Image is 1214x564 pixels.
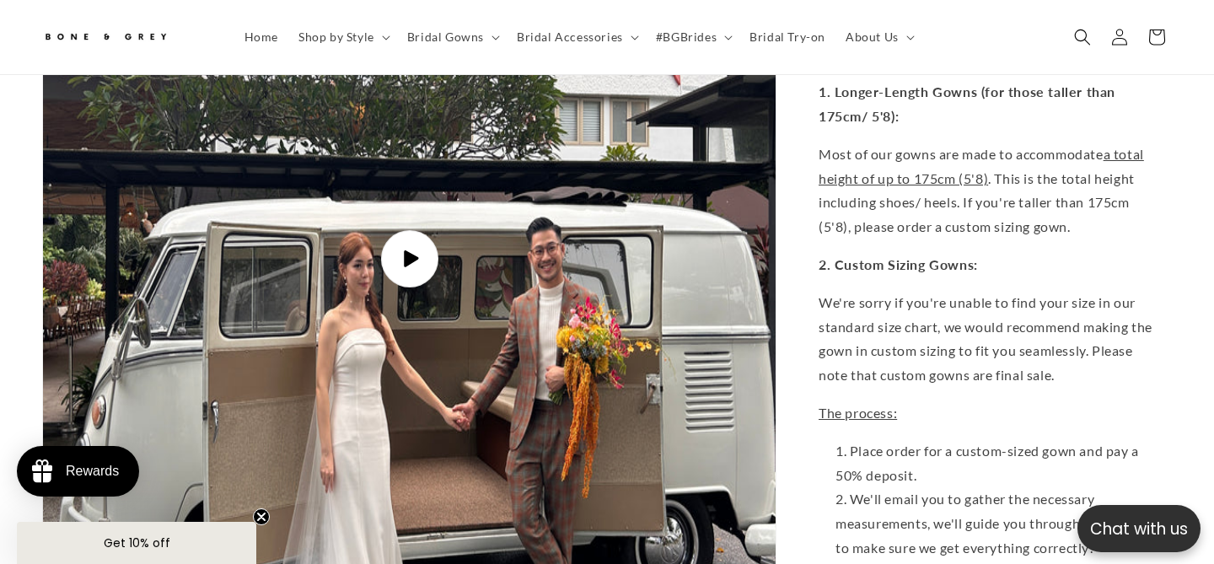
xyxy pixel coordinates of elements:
[104,534,170,551] span: Get 10% off
[13,287,207,453] div: If you’re going for high quality minimalistic gowns, I highly recommend B&G! Good service from fi...
[1077,517,1201,541] p: Chat with us
[835,487,1163,560] li: We'll email you to gather the necessary measurements, we'll guide you through this closely to mak...
[36,17,218,57] a: Bone and Grey Bridal
[288,19,397,55] summary: Shop by Style
[846,30,899,45] span: About Us
[517,30,623,45] span: Bridal Accessories
[819,83,1115,124] strong: 1. Longer-Length Gowns (for those taller than 175cm/ 5'8):
[819,290,1163,387] p: We're sorry if you're unable to find your size in our standard size chart, we would recommend mak...
[1077,505,1201,552] button: Open chatbox
[66,464,119,479] div: Rewards
[1018,30,1130,59] button: Write a review
[17,522,256,564] div: Get 10% offClose teaser
[1064,19,1101,56] summary: Search
[234,19,288,55] a: Home
[397,19,507,55] summary: Bridal Gowns
[4,91,215,232] img: 4306352
[819,142,1163,239] p: Most of our gowns are made to accommodate . This is the total height including shoes/ heels. If y...
[298,30,374,45] span: Shop by Style
[739,19,835,55] a: Bridal Try-on
[172,240,207,259] div: [DATE]
[42,24,169,51] img: Bone and Grey Bridal
[819,405,897,421] span: The process:
[656,30,717,45] span: #BGBrides
[819,256,978,272] strong: 2. Custom Sizing Gowns:
[244,30,278,45] span: Home
[253,508,270,525] button: Close teaser
[835,438,1163,487] li: Place order for a custom-sized gown and pay a 50% deposit.
[13,240,124,259] div: [PERSON_NAME]
[646,19,739,55] summary: #BGBrides
[835,19,921,55] summary: About Us
[749,30,825,45] span: Bridal Try-on
[407,30,484,45] span: Bridal Gowns
[507,19,646,55] summary: Bridal Accessories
